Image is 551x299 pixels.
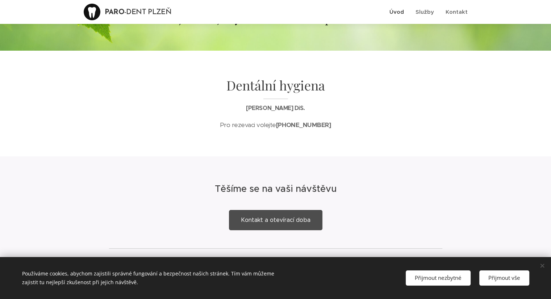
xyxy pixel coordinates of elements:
span: Přijmout nezbytné [415,274,462,281]
span: Přijmout vše [488,274,520,281]
button: Přijmout nezbytné [406,270,471,285]
h1: Dentální hygiena [131,77,421,100]
h2: Těšíme se na vaši návštěvu [131,182,421,195]
span: Úvod [389,8,404,15]
span: Kontakt [446,8,468,15]
strong: [PHONE_NUMBER] [276,121,331,129]
button: Přijmout vše [479,270,529,285]
a: Kontakt a otevírací doba [229,210,322,230]
span: Služby [416,8,434,15]
span: Kontakt a otevírací doba [241,216,310,223]
div: Používáme cookies, abychom zajistili správné fungování a bezpečnost našich stránek. Tím vám můžem... [22,264,301,292]
strong: [PERSON_NAME] DiS. [246,104,305,112]
ul: Menu [388,3,468,21]
p: Pro rezevaci volejte [131,120,421,130]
